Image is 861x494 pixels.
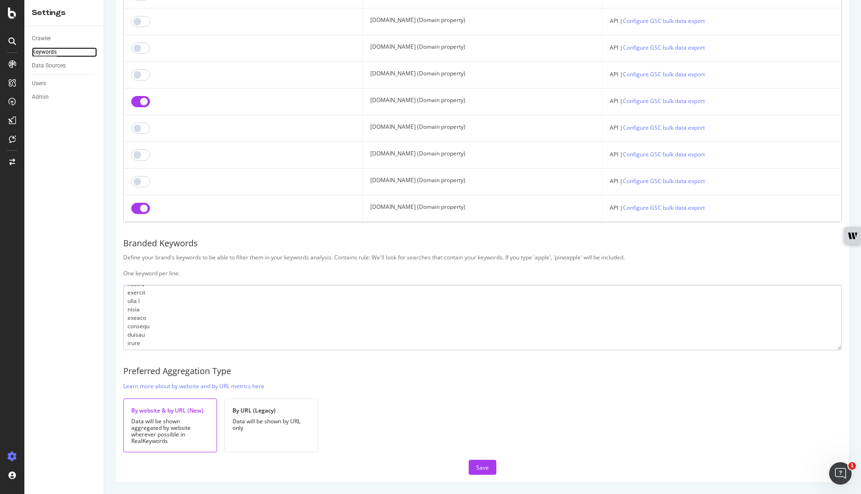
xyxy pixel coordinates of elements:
a: Configure GSC bulk data export [623,149,705,159]
a: Crawler [32,34,97,44]
td: [DOMAIN_NAME] (Domain property) [363,88,602,115]
a: Configure GSC bulk data export [623,123,705,133]
div: API | [610,176,834,186]
div: API | [610,149,834,159]
a: Configure GSC bulk data export [623,16,705,26]
div: API | [610,43,834,52]
div: Branded Keywords [123,237,842,250]
div: Save [476,464,489,472]
div: API | [610,69,834,79]
a: Users [32,79,97,88]
a: Configure GSC bulk data export [623,43,705,52]
span: 1 [848,462,856,470]
td: [DOMAIN_NAME] (Domain property) [363,169,602,195]
div: API | [610,16,834,26]
button: Save [469,460,496,475]
div: Users [32,79,46,88]
div: API | [610,123,834,133]
td: [DOMAIN_NAME] (Domain property) [363,62,602,88]
div: Admin [32,92,49,102]
div: Data will be shown aggregated by website wherever possible in RealKeywords [131,418,209,444]
div: By URL (Legacy) [232,406,310,414]
td: [DOMAIN_NAME] (Domain property) [363,115,602,142]
div: Data Sources [32,61,66,71]
td: [DOMAIN_NAME] (Domain property) [363,142,602,169]
td: [DOMAIN_NAME] (Domain property) [363,8,602,35]
div: By website & by URL (New) [131,406,209,414]
a: Configure GSC bulk data export [623,176,705,186]
div: Preferred Aggregation Type [123,365,842,377]
a: Configure GSC bulk data export [623,69,705,79]
div: Settings [32,7,96,18]
div: Keywords [32,47,57,57]
div: Data will be shown by URL only [232,418,310,431]
a: Data Sources [32,61,97,71]
div: Crawler [32,34,51,44]
div: API | [610,203,834,213]
a: Configure GSC bulk data export [623,203,705,213]
a: Admin [32,92,97,102]
iframe: Intercom live chat [829,462,852,485]
textarea: loremi dolor sitam co€‘adipis elitse doeius tempor incidi utlabo etdolor magnaa e .admini veniamq... [123,285,842,350]
td: [DOMAIN_NAME] (Domain property) [363,35,602,62]
a: Keywords [32,47,97,57]
div: Define your brand's keywords to be able to filter them in your keywords analysis. Contains rule: ... [123,253,842,277]
td: [DOMAIN_NAME] (Domain property) [363,195,602,222]
div: API | [610,96,834,106]
a: Learn more about by website and by URL metrics here [123,381,264,391]
a: Configure GSC bulk data export [623,96,705,106]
